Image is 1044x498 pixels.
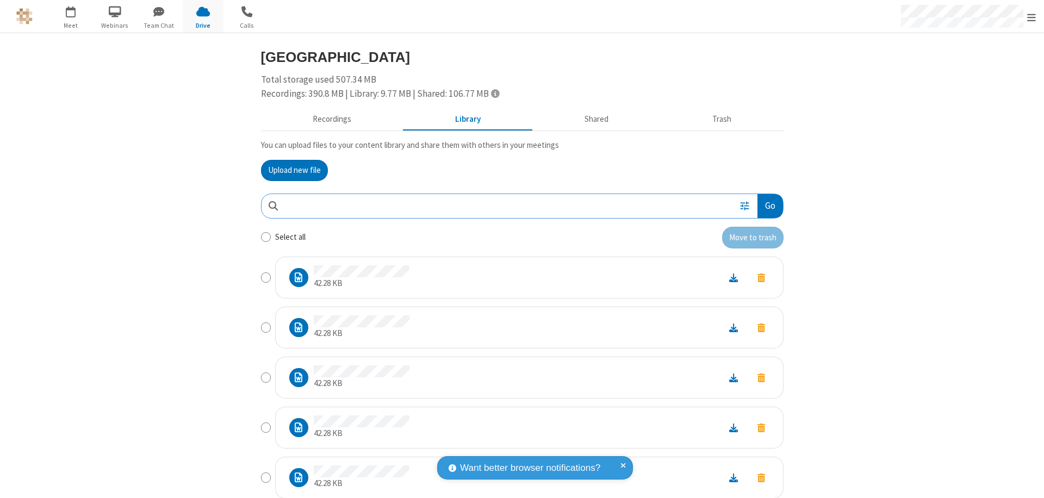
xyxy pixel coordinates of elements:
[314,377,409,390] p: 42.28 KB
[261,160,328,182] button: Upload new file
[403,109,533,130] button: Content library
[183,21,223,30] span: Drive
[460,461,600,475] span: Want better browser notifications?
[261,49,784,65] h3: [GEOGRAPHIC_DATA]
[491,89,499,98] span: Totals displayed include files that have been moved to the trash.
[314,327,409,340] p: 42.28 KB
[533,109,661,130] button: Shared during meetings
[95,21,135,30] span: Webinars
[719,321,748,334] a: Download file
[719,271,748,284] a: Download file
[748,270,775,285] button: Move to trash
[261,73,784,101] div: Total storage used 507.34 MB
[719,371,748,384] a: Download file
[227,21,268,30] span: Calls
[719,421,748,434] a: Download file
[748,470,775,485] button: Move to trash
[275,231,306,244] label: Select all
[757,194,782,219] button: Go
[719,471,748,484] a: Download file
[16,8,33,24] img: QA Selenium DO NOT DELETE OR CHANGE
[261,109,403,130] button: Recorded meetings
[748,420,775,435] button: Move to trash
[51,21,91,30] span: Meet
[314,277,409,290] p: 42.28 KB
[722,227,784,248] button: Move to trash
[139,21,179,30] span: Team Chat
[748,370,775,385] button: Move to trash
[314,477,409,490] p: 42.28 KB
[261,87,784,101] div: Recordings: 390.8 MB | Library: 9.77 MB | Shared: 106.77 MB
[1017,470,1036,490] iframe: Chat
[314,427,409,440] p: 42.28 KB
[261,139,784,152] p: You can upload files to your content library and share them with others in your meetings
[661,109,784,130] button: Trash
[748,320,775,335] button: Move to trash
